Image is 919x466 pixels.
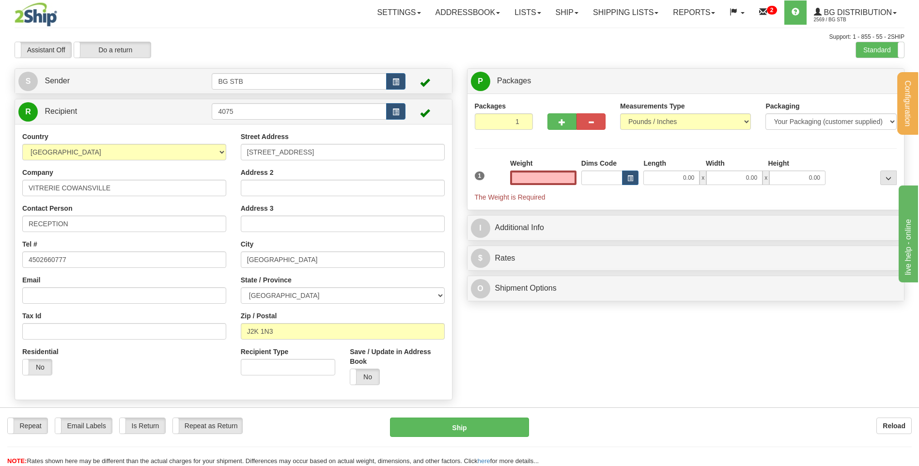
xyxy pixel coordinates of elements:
label: Country [22,132,48,141]
a: Reports [666,0,722,25]
label: Length [643,158,666,168]
label: Save / Update in Address Book [350,347,444,366]
span: 1 [475,171,485,180]
span: S [18,72,38,91]
button: Configuration [897,72,918,135]
a: here [478,457,490,465]
div: ... [880,171,897,185]
label: Width [706,158,725,168]
label: Zip / Postal [241,311,277,321]
label: Address 2 [241,168,274,177]
label: Tax Id [22,311,41,321]
img: logo2569.jpg [15,2,57,27]
label: Email [22,275,40,285]
span: $ [471,249,490,268]
input: Sender Id [212,73,386,90]
label: Is Return [120,418,165,434]
label: Email Labels [55,418,112,434]
label: Contact Person [22,203,72,213]
a: BG Distribution 2569 / BG STB [807,0,904,25]
label: Assistant Off [15,42,71,58]
span: Recipient [45,107,77,115]
label: No [23,359,52,375]
label: Weight [510,158,532,168]
label: Street Address [241,132,289,141]
span: I [471,218,490,238]
a: R Recipient [18,102,190,122]
label: Address 3 [241,203,274,213]
a: Addressbook [428,0,508,25]
label: Tel # [22,239,37,249]
span: 2569 / BG STB [814,15,887,25]
div: live help - online [7,6,90,17]
label: Measurements Type [620,101,685,111]
a: S Sender [18,71,212,91]
label: Recipient Type [241,347,289,357]
a: Settings [370,0,428,25]
iframe: chat widget [897,184,918,282]
label: Packaging [765,101,799,111]
a: $Rates [471,249,901,268]
label: Do a return [74,42,151,58]
label: Packages [475,101,506,111]
span: Sender [45,77,70,85]
span: Packages [497,77,531,85]
b: Reload [883,422,905,430]
label: Dims Code [581,158,617,168]
input: Recipient Id [212,103,386,120]
span: NOTE: [7,457,27,465]
label: Residential [22,347,59,357]
a: P Packages [471,71,901,91]
label: State / Province [241,275,292,285]
a: Ship [548,0,586,25]
label: Repeat [8,418,47,434]
input: Enter a location [241,144,445,160]
a: Lists [507,0,548,25]
span: R [18,102,38,122]
button: Ship [390,418,529,437]
label: Repeat as Return [173,418,242,434]
label: Standard [856,42,904,58]
span: The Weight is Required [475,193,545,201]
button: Reload [876,418,912,434]
span: BG Distribution [822,8,892,16]
label: No [350,369,379,385]
span: x [700,171,706,185]
a: 2 [752,0,784,25]
div: Support: 1 - 855 - 55 - 2SHIP [15,33,904,41]
a: Shipping lists [586,0,666,25]
sup: 2 [767,6,777,15]
span: P [471,72,490,91]
label: City [241,239,253,249]
label: Height [768,158,789,168]
label: Company [22,168,53,177]
a: IAdditional Info [471,218,901,238]
a: OShipment Options [471,279,901,298]
span: O [471,279,490,298]
span: x [763,171,769,185]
